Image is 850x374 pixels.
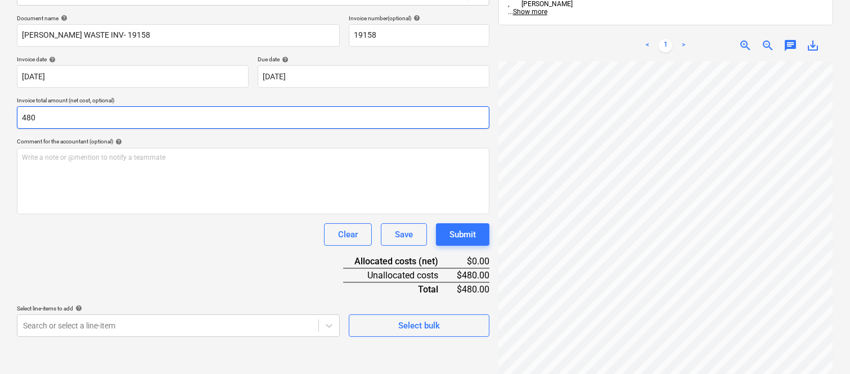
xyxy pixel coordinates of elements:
span: help [113,138,122,145]
div: Submit [449,227,476,242]
div: Save [395,227,413,242]
input: Document name [17,24,340,47]
span: help [73,305,82,312]
div: Invoice date [17,56,249,63]
input: Invoice total amount (net cost, optional) [17,106,489,129]
div: Select bulk [398,318,440,333]
span: help [59,15,68,21]
div: Allocated costs (net) [343,255,456,268]
a: Previous page [641,39,654,52]
div: Total [343,282,456,296]
span: help [280,56,289,63]
div: Select line-items to add [17,305,340,312]
a: Next page [677,39,690,52]
button: Save [381,223,427,246]
div: $480.00 [456,282,489,296]
div: $480.00 [456,268,489,282]
p: Invoice total amount (net cost, optional) [17,97,489,106]
input: Invoice date not specified [17,65,249,88]
div: Comment for the accountant (optional) [17,138,489,145]
span: zoom_out [761,39,775,52]
div: Unallocated costs [343,268,456,282]
button: Select bulk [349,314,489,337]
button: Clear [324,223,372,246]
span: ... [508,8,547,16]
span: save_alt [806,39,820,52]
input: Due date not specified [258,65,489,88]
div: Invoice number (optional) [349,15,489,22]
div: Due date [258,56,489,63]
iframe: Chat Widget [794,320,850,374]
span: zoom_in [739,39,752,52]
div: Document name [17,15,340,22]
span: chat [784,39,797,52]
input: Invoice number [349,24,489,47]
span: Show more [513,8,547,16]
div: Clear [338,227,358,242]
button: Submit [436,223,489,246]
span: help [411,15,420,21]
span: help [47,56,56,63]
div: $0.00 [456,255,489,268]
a: Page 1 is your current page [659,39,672,52]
